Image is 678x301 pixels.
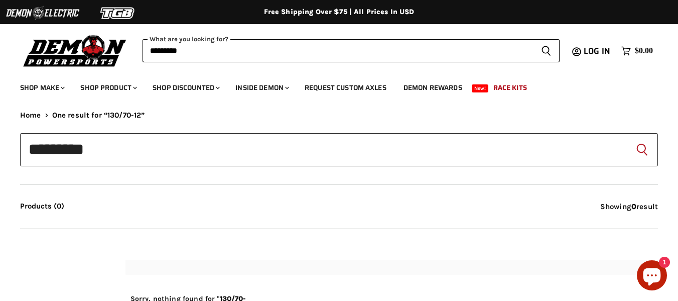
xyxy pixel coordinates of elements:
[472,84,489,92] span: New!
[600,202,658,211] span: Showing result
[631,202,636,211] strong: 0
[616,44,658,58] a: $0.00
[52,111,145,120] span: One result for “130/70-12”
[13,77,71,98] a: Shop Make
[297,77,394,98] a: Request Custom Axles
[486,77,534,98] a: Race Kits
[145,77,226,98] a: Shop Discounted
[5,4,80,23] img: Demon Electric Logo 2
[396,77,470,98] a: Demon Rewards
[20,111,41,120] a: Home
[20,33,130,68] img: Demon Powersports
[20,133,658,166] form: Product
[533,39,560,62] button: Search
[73,77,143,98] a: Shop Product
[80,4,156,23] img: TGB Logo 2
[143,39,560,62] form: Product
[579,47,616,56] a: Log in
[584,45,610,57] span: Log in
[634,260,670,293] inbox-online-store-chat: Shopify online store chat
[228,77,295,98] a: Inside Demon
[20,202,64,211] button: Products (0)
[635,46,653,56] span: $0.00
[634,142,650,158] button: Search
[143,39,533,62] input: Search
[20,111,658,120] nav: Breadcrumbs
[20,133,658,166] input: Search
[13,73,650,98] ul: Main menu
